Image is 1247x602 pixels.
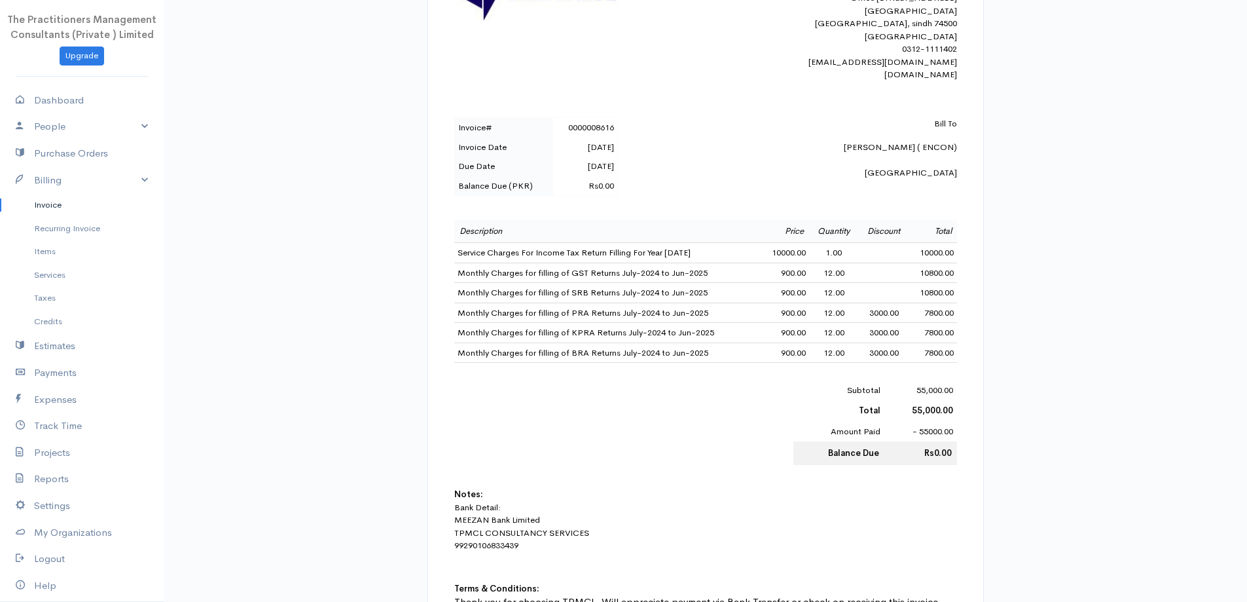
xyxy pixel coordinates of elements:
td: 7800.00 [909,323,957,343]
td: 12.00 [809,263,859,283]
p: Bill To [728,117,957,130]
td: 900.00 [761,303,808,323]
td: Discount [859,219,909,243]
td: 3000.00 [859,303,909,323]
td: 10800.00 [909,283,957,303]
td: Subtotal [793,380,884,401]
td: Rs0.00 [553,176,617,196]
td: 3000.00 [859,323,909,343]
td: Invoice Date [454,138,553,157]
b: 55,000.00 [912,405,953,416]
td: 10800.00 [909,263,957,283]
td: 900.00 [761,343,808,363]
span: The Practitioners Management Consultants (Private ) Limited [7,13,156,41]
td: Due Date [454,157,553,176]
td: 900.00 [761,323,808,343]
td: Price [761,219,808,243]
td: 10000.00 [909,243,957,263]
td: 10000.00 [761,243,808,263]
td: 7800.00 [909,343,957,363]
td: Balance Due (PKR) [454,176,553,196]
td: Monthly Charges for filling of KPRA Returns July-2024 to Jun-2025 [454,323,762,343]
td: 0000008616 [553,118,617,138]
td: 1.00 [809,243,859,263]
td: Total [909,219,957,243]
td: Monthly Charges for filling of SRB Returns July-2024 to Jun-2025 [454,283,762,303]
td: Service Charges For Income Tax Return Filling For Year [DATE] [454,243,762,263]
b: Notes: [454,489,483,500]
td: 900.00 [761,283,808,303]
td: 12.00 [809,283,859,303]
p: Bank Detail: MEEZAN Bank Limited TPMCL CONSULTANCY SERVICES 99290106833439 [454,501,957,552]
td: Quantity [809,219,859,243]
td: Monthly Charges for filling of PRA Returns July-2024 to Jun-2025 [454,303,762,323]
td: Rs0.00 [884,442,957,465]
td: Description [454,219,762,243]
div: [PERSON_NAME] ( ENCON) [GEOGRAPHIC_DATA] [728,117,957,179]
td: 55,000.00 [884,380,957,401]
td: [DATE] [553,157,617,176]
td: - 55000.00 [884,421,957,442]
td: 12.00 [809,323,859,343]
td: [DATE] [553,138,617,157]
td: 12.00 [809,343,859,363]
td: Monthly Charges for filling of GST Returns July-2024 to Jun-2025 [454,263,762,283]
td: 3000.00 [859,343,909,363]
td: Balance Due [793,442,884,465]
td: Amount Paid [793,421,884,442]
td: 7800.00 [909,303,957,323]
td: 12.00 [809,303,859,323]
td: Monthly Charges for filling of BRA Returns July-2024 to Jun-2025 [454,343,762,363]
b: Terms & Conditions: [454,583,539,594]
td: Invoice# [454,118,553,138]
td: 900.00 [761,263,808,283]
a: Upgrade [60,47,104,66]
b: Total [859,405,880,416]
